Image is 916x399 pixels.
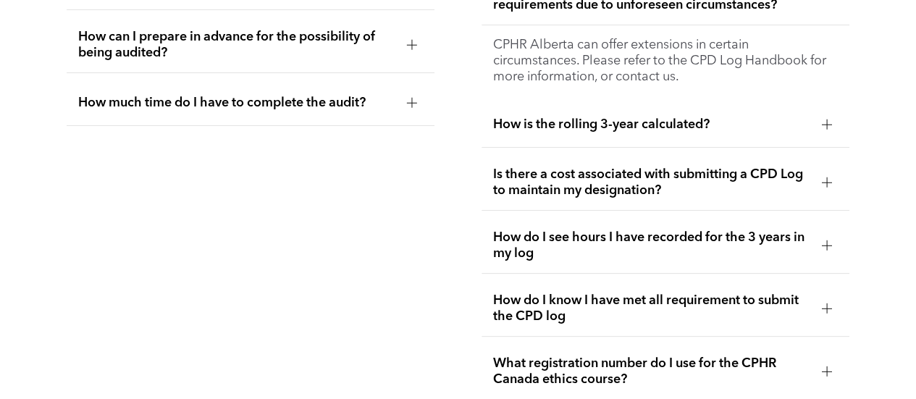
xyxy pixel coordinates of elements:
span: How can I prepare in advance for the possibility of being audited? [78,29,395,61]
span: How do I see hours I have recorded for the 3 years in my log [493,230,810,261]
span: Is there a cost associated with submitting a CPD Log to maintain my designation? [493,167,810,198]
span: What registration number do I use for the CPHR Canada ethics course? [493,356,810,387]
span: How much time do I have to complete the audit? [78,95,395,111]
span: How is the rolling 3-year calculated? [493,117,810,133]
span: How do I know I have met all requirement to submit the CPD log [493,293,810,324]
p: CPHR Alberta can offer extensions in certain circumstances. Please refer to the CPD Log Handbook ... [493,37,838,85]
